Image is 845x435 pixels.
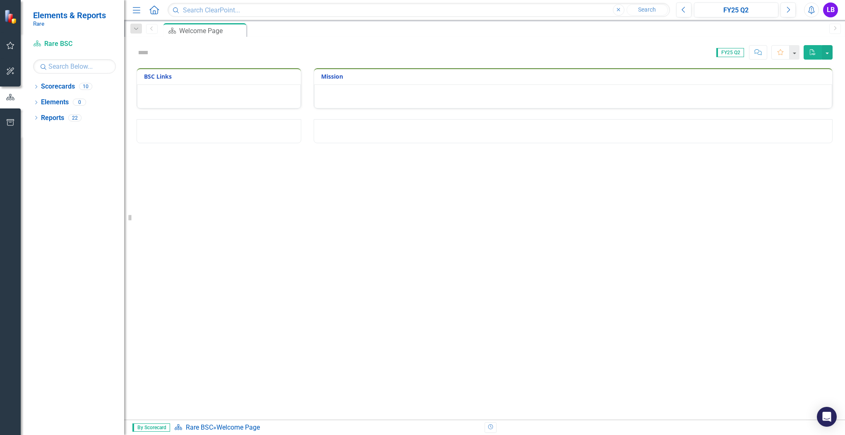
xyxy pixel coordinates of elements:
[186,423,213,431] a: Rare BSC
[823,2,838,17] button: LB
[33,20,106,27] small: Rare
[174,423,478,433] div: »
[68,114,82,121] div: 22
[216,423,260,431] div: Welcome Page
[817,407,837,427] div: Open Intercom Messenger
[638,6,656,13] span: Search
[33,39,116,49] a: Rare BSC
[697,5,775,15] div: FY25 Q2
[41,98,69,107] a: Elements
[132,423,170,432] span: By Scorecard
[179,26,244,36] div: Welcome Page
[694,2,778,17] button: FY25 Q2
[41,113,64,123] a: Reports
[73,99,86,106] div: 0
[33,59,116,74] input: Search Below...
[137,46,150,59] img: Not Defined
[627,4,668,16] button: Search
[144,73,297,79] h3: BSC Links
[33,10,106,20] span: Elements & Reports
[41,82,75,91] a: Scorecards
[4,9,19,24] img: ClearPoint Strategy
[321,73,828,79] h3: Mission
[168,3,670,17] input: Search ClearPoint...
[716,48,744,57] span: FY25 Q2
[79,83,92,90] div: 10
